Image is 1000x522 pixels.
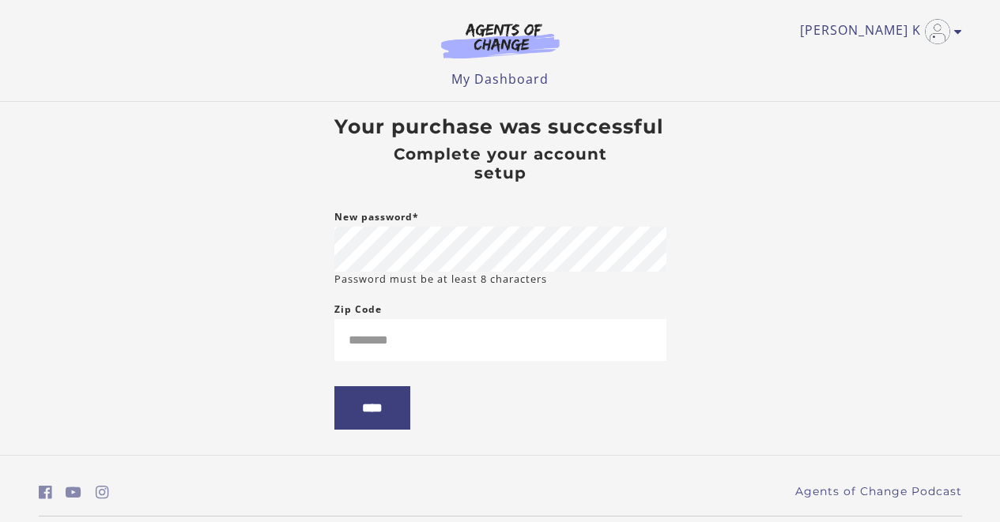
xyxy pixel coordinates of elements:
a: https://www.instagram.com/agentsofchangeprep/ (Open in a new window) [96,481,109,504]
small: Password must be at least 8 characters [334,272,547,287]
a: Agents of Change Podcast [795,483,962,500]
img: Agents of Change Logo [425,22,576,58]
label: Zip Code [334,300,382,319]
i: https://www.facebook.com/groups/aswbtestprep (Open in a new window) [39,485,52,500]
i: https://www.youtube.com/c/AgentsofChangeTestPrepbyMeaganMitchell (Open in a new window) [66,485,81,500]
i: https://www.instagram.com/agentsofchangeprep/ (Open in a new window) [96,485,109,500]
h3: Your purchase was successful [334,115,666,138]
a: https://www.facebook.com/groups/aswbtestprep (Open in a new window) [39,481,52,504]
a: https://www.youtube.com/c/AgentsofChangeTestPrepbyMeaganMitchell (Open in a new window) [66,481,81,504]
a: My Dashboard [451,70,549,88]
label: New password* [334,208,419,227]
a: Toggle menu [800,19,954,44]
h4: Complete your account setup [368,145,633,182]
